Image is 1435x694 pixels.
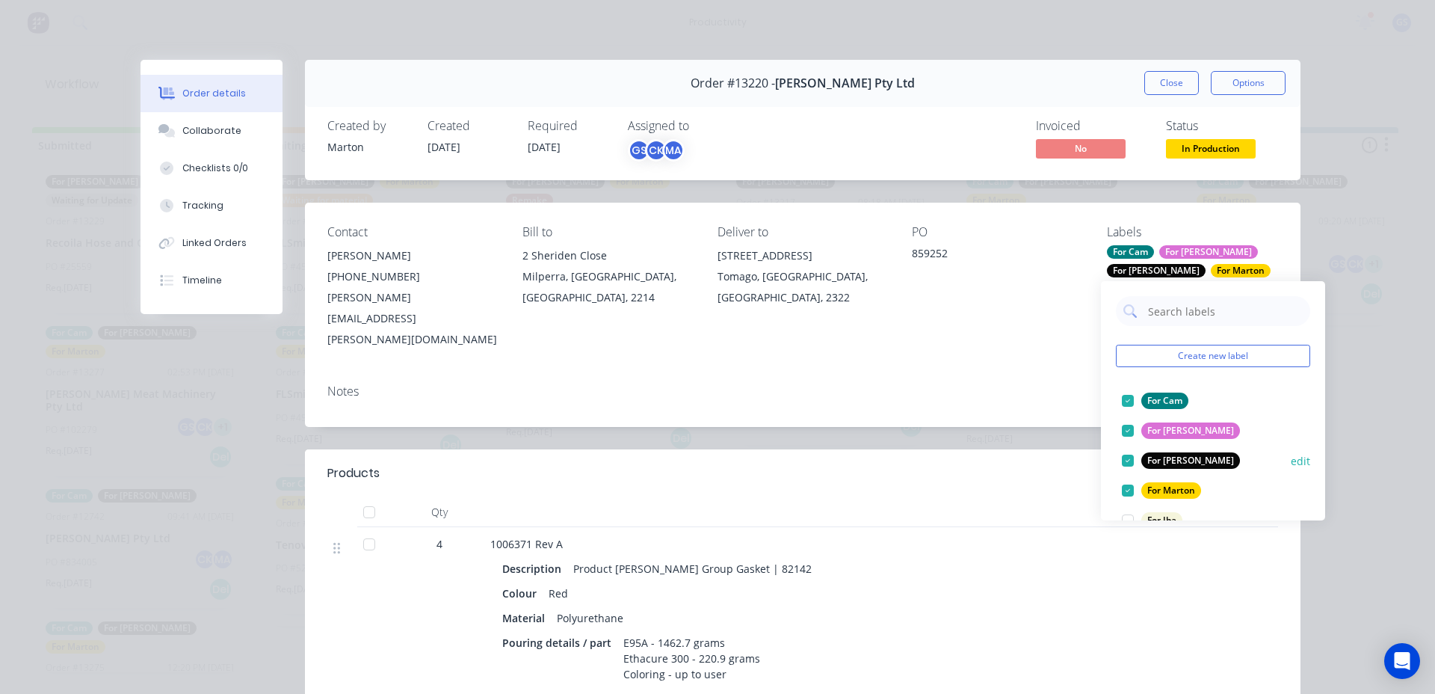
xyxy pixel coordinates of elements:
[567,558,818,580] div: Product [PERSON_NAME] Group Gasket | 82142
[1166,119,1278,133] div: Status
[628,139,650,162] div: GS
[1116,510,1188,531] button: For Iba
[327,464,380,482] div: Products
[182,124,241,138] div: Collaborate
[543,583,574,604] div: Red
[1159,245,1258,259] div: For [PERSON_NAME]
[522,266,694,308] div: Milperra, [GEOGRAPHIC_DATA], [GEOGRAPHIC_DATA], 2214
[182,162,248,175] div: Checklists 0/0
[717,245,889,266] div: [STREET_ADDRESS]
[662,139,685,162] div: MA
[1166,139,1256,158] span: In Production
[327,245,499,266] div: [PERSON_NAME]
[1291,453,1310,469] button: edit
[502,632,617,654] div: Pouring details / part
[1116,390,1194,411] button: For Cam
[628,139,685,162] button: GSCKMA
[1141,393,1188,409] div: For Cam
[428,119,510,133] div: Created
[141,262,283,299] button: Timeline
[1116,420,1246,441] button: For [PERSON_NAME]
[327,245,499,350] div: [PERSON_NAME][PHONE_NUMBER][PERSON_NAME][EMAIL_ADDRESS][PERSON_NAME][DOMAIN_NAME]
[327,225,499,239] div: Contact
[327,119,410,133] div: Created by
[502,558,567,580] div: Description
[182,87,246,100] div: Order details
[645,139,667,162] div: CK
[436,536,442,552] span: 4
[1116,345,1310,367] button: Create new label
[327,287,499,350] div: [PERSON_NAME][EMAIL_ADDRESS][PERSON_NAME][DOMAIN_NAME]
[1144,71,1199,95] button: Close
[1211,71,1286,95] button: Options
[1211,264,1271,277] div: For Marton
[912,245,1083,266] div: 859252
[1107,245,1154,259] div: For Cam
[1116,450,1246,471] button: For [PERSON_NAME]
[327,384,1278,399] div: Notes
[141,150,283,187] button: Checklists 0/0
[775,76,915,90] span: [PERSON_NAME] Pty Ltd
[528,119,610,133] div: Required
[1036,119,1148,133] div: Invoiced
[691,76,775,90] span: Order #13220 -
[522,245,694,308] div: 2 Sheriden CloseMilperra, [GEOGRAPHIC_DATA], [GEOGRAPHIC_DATA], 2214
[1166,139,1256,162] button: In Production
[522,245,694,266] div: 2 Sheriden Close
[502,583,543,604] div: Colour
[628,119,777,133] div: Assigned to
[1107,264,1206,277] div: For [PERSON_NAME]
[528,140,561,154] span: [DATE]
[182,236,247,250] div: Linked Orders
[551,607,629,629] div: Polyurethane
[1116,480,1207,501] button: For Marton
[327,139,410,155] div: Marton
[1147,296,1303,326] input: Search labels
[912,225,1083,239] div: PO
[717,245,889,308] div: [STREET_ADDRESS]Tomago, [GEOGRAPHIC_DATA], [GEOGRAPHIC_DATA], 2322
[1141,482,1201,499] div: For Marton
[717,225,889,239] div: Deliver to
[182,199,223,212] div: Tracking
[502,607,551,629] div: Material
[395,497,484,527] div: Qty
[1036,139,1126,158] span: No
[141,224,283,262] button: Linked Orders
[1141,423,1240,439] div: For [PERSON_NAME]
[428,140,460,154] span: [DATE]
[1141,452,1240,469] div: For [PERSON_NAME]
[490,537,563,551] span: 1006371 Rev A
[717,266,889,308] div: Tomago, [GEOGRAPHIC_DATA], [GEOGRAPHIC_DATA], 2322
[1107,225,1278,239] div: Labels
[141,187,283,224] button: Tracking
[141,112,283,150] button: Collaborate
[1384,643,1420,679] div: Open Intercom Messenger
[522,225,694,239] div: Bill to
[182,274,222,287] div: Timeline
[327,266,499,287] div: [PHONE_NUMBER]
[141,75,283,112] button: Order details
[1141,512,1182,529] div: For Iba
[617,632,766,685] div: E95A - 1462.7 grams Ethacure 300 - 220.9 grams Coloring - up to user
